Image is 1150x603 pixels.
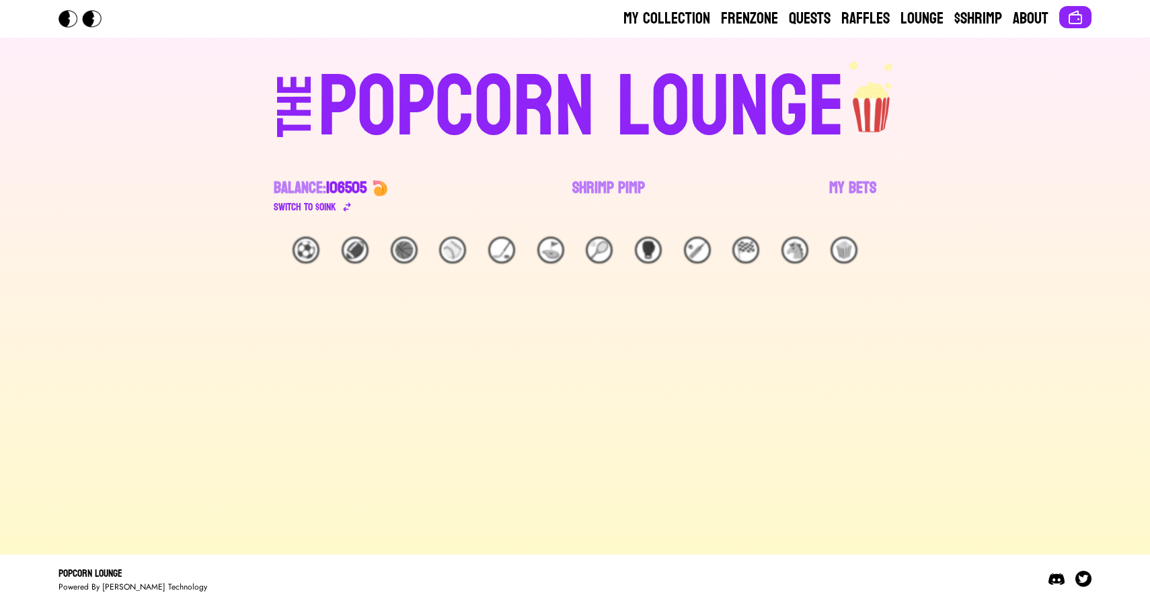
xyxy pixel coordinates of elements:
[537,237,564,264] div: ⛳️
[59,10,112,28] img: Popcorn
[1067,9,1083,26] img: Connect wallet
[829,177,876,215] a: My Bets
[293,237,319,264] div: ⚽️
[845,59,900,134] img: popcorn
[59,581,207,592] div: Powered By [PERSON_NAME] Technology
[572,177,645,215] a: Shrimp Pimp
[635,237,662,264] div: 🥊
[342,237,369,264] div: 🏈
[318,65,845,151] div: POPCORN LOUNGE
[789,8,831,30] a: Quests
[1075,571,1091,587] img: Twitter
[781,237,808,264] div: 🐴
[586,237,613,264] div: 🎾
[391,237,418,264] div: 🏀
[271,75,319,164] div: THE
[900,8,944,30] a: Lounge
[831,237,857,264] div: 🍿
[372,180,388,196] img: 🍤
[439,237,466,264] div: ⚾️
[274,177,367,199] div: Balance:
[488,237,515,264] div: 🏒
[326,173,367,202] span: 106505
[721,8,778,30] a: Frenzone
[841,8,890,30] a: Raffles
[1013,8,1048,30] a: About
[732,237,759,264] div: 🏁
[1048,571,1065,587] img: Discord
[59,565,207,581] div: Popcorn Lounge
[623,8,710,30] a: My Collection
[274,199,336,215] div: Switch to $ OINK
[954,8,1002,30] a: $Shrimp
[161,59,989,151] a: THEPOPCORN LOUNGEpopcorn
[684,237,711,264] div: 🏏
